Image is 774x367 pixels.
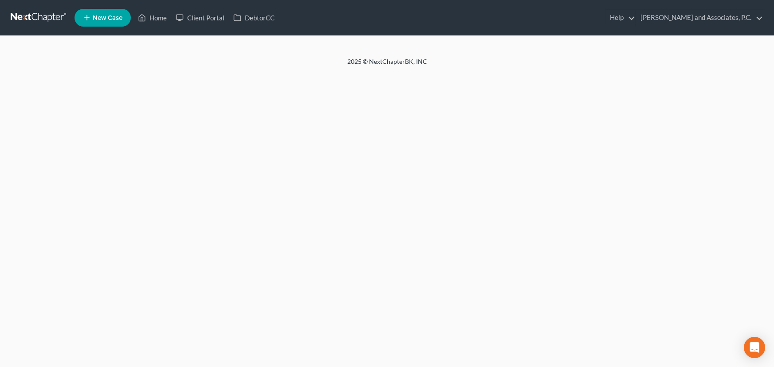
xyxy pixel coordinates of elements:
[636,10,763,26] a: [PERSON_NAME] and Associates, P.C.
[171,10,229,26] a: Client Portal
[605,10,635,26] a: Help
[75,9,131,27] new-legal-case-button: New Case
[229,10,279,26] a: DebtorCC
[744,337,765,358] div: Open Intercom Messenger
[134,10,171,26] a: Home
[134,57,640,73] div: 2025 © NextChapterBK, INC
